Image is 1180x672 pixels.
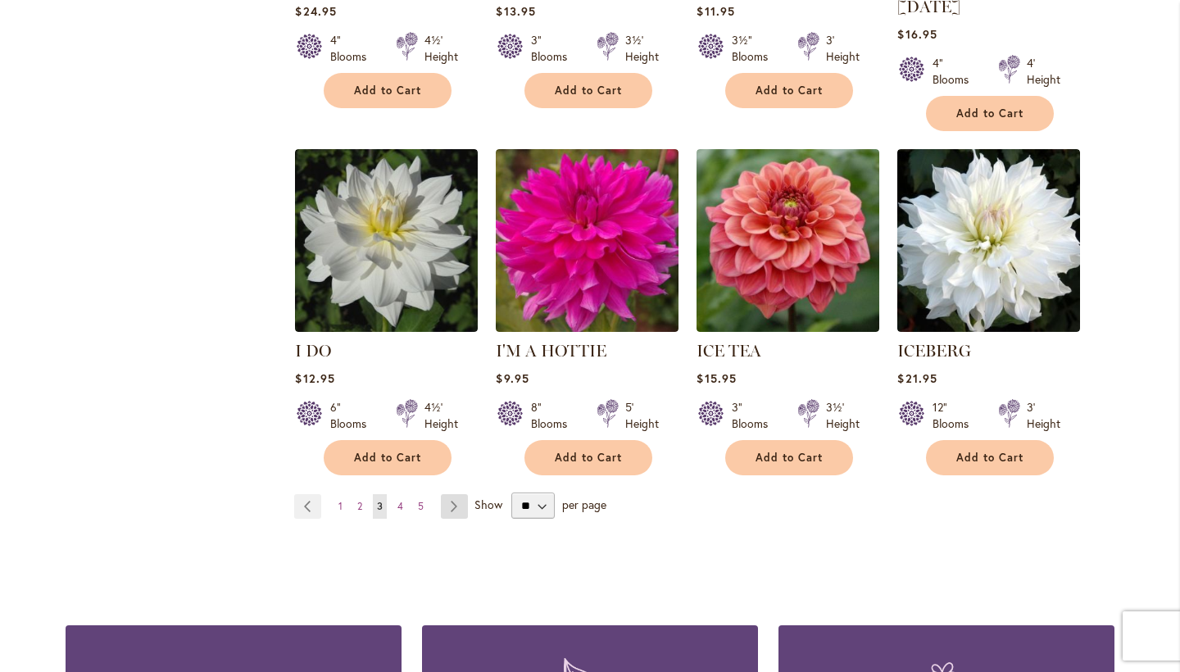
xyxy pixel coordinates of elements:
[330,399,376,432] div: 6" Blooms
[725,73,853,108] button: Add to Cart
[897,370,937,386] span: $21.95
[725,440,853,475] button: Add to Cart
[524,440,652,475] button: Add to Cart
[625,399,659,432] div: 5' Height
[496,3,535,19] span: $13.95
[295,341,331,361] a: I DO
[338,500,343,512] span: 1
[732,32,778,65] div: 3½" Blooms
[353,494,366,519] a: 2
[933,399,978,432] div: 12" Blooms
[295,320,478,335] a: I DO
[295,149,478,332] img: I DO
[625,32,659,65] div: 3½' Height
[956,451,1023,465] span: Add to Cart
[697,320,879,335] a: ICE TEA
[496,341,606,361] a: I'M A HOTTIE
[397,500,403,512] span: 4
[697,341,761,361] a: ICE TEA
[357,500,362,512] span: 2
[555,84,622,98] span: Add to Cart
[354,84,421,98] span: Add to Cart
[756,451,823,465] span: Add to Cart
[826,399,860,432] div: 3½' Height
[926,96,1054,131] button: Add to Cart
[424,32,458,65] div: 4½' Height
[496,320,678,335] a: I'm A Hottie
[697,149,879,332] img: ICE TEA
[330,32,376,65] div: 4" Blooms
[897,26,937,42] span: $16.95
[956,107,1023,120] span: Add to Cart
[414,494,428,519] a: 5
[496,149,678,332] img: I'm A Hottie
[524,73,652,108] button: Add to Cart
[697,3,734,19] span: $11.95
[897,341,971,361] a: ICEBERG
[1027,55,1060,88] div: 4' Height
[1027,399,1060,432] div: 3' Height
[697,370,736,386] span: $15.95
[324,440,452,475] button: Add to Cart
[897,320,1080,335] a: ICEBERG
[732,399,778,432] div: 3" Blooms
[324,73,452,108] button: Add to Cart
[496,370,529,386] span: $9.95
[377,500,383,512] span: 3
[531,399,577,432] div: 8" Blooms
[418,500,424,512] span: 5
[756,84,823,98] span: Add to Cart
[424,399,458,432] div: 4½' Height
[393,494,407,519] a: 4
[926,440,1054,475] button: Add to Cart
[531,32,577,65] div: 3" Blooms
[933,55,978,88] div: 4" Blooms
[474,497,502,512] span: Show
[555,451,622,465] span: Add to Cart
[562,497,606,512] span: per page
[826,32,860,65] div: 3' Height
[12,614,58,660] iframe: Launch Accessibility Center
[334,494,347,519] a: 1
[295,3,336,19] span: $24.95
[897,149,1080,332] img: ICEBERG
[354,451,421,465] span: Add to Cart
[295,370,334,386] span: $12.95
